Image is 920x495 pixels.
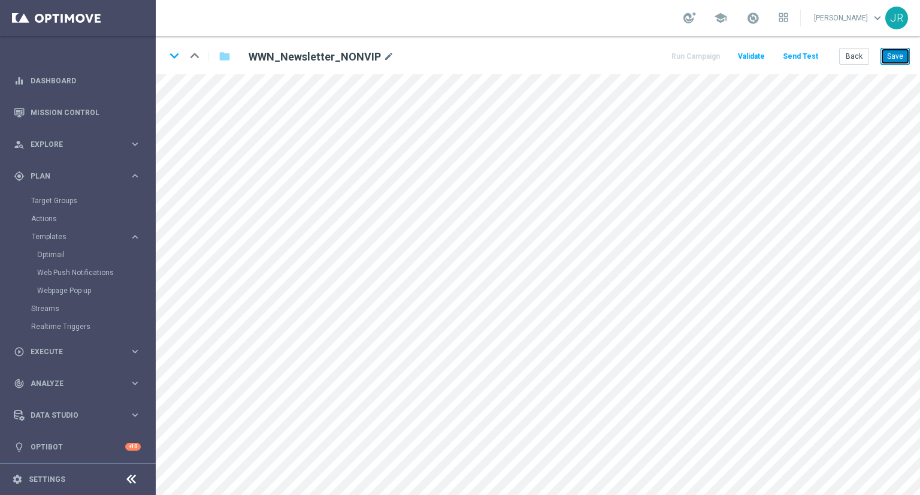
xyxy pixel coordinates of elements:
div: Optimail [37,246,155,264]
span: Execute [31,348,129,355]
a: Target Groups [31,196,125,206]
i: lightbulb [14,442,25,452]
button: Data Studio keyboard_arrow_right [13,411,141,420]
a: Optimail [37,250,125,259]
button: play_circle_outline Execute keyboard_arrow_right [13,347,141,357]
a: Web Push Notifications [37,268,125,277]
button: Save [880,48,910,65]
i: settings [12,474,23,485]
a: Dashboard [31,65,141,96]
span: Explore [31,141,129,148]
a: Webpage Pop-up [37,286,125,295]
button: folder [217,47,232,66]
a: [PERSON_NAME]keyboard_arrow_down [813,9,885,27]
div: Analyze [14,378,129,389]
i: folder [219,49,231,64]
span: school [714,11,727,25]
a: Streams [31,304,125,313]
span: Analyze [31,380,129,387]
i: equalizer [14,76,25,86]
button: Validate [736,49,767,65]
i: keyboard_arrow_right [129,378,141,389]
button: Templates keyboard_arrow_right [31,232,141,242]
button: gps_fixed Plan keyboard_arrow_right [13,171,141,181]
div: Optibot [14,431,141,463]
span: Plan [31,173,129,180]
i: gps_fixed [14,171,25,182]
i: track_changes [14,378,25,389]
button: Send Test [781,49,820,65]
a: Mission Control [31,96,141,128]
i: mode_edit [383,50,394,64]
div: Explore [14,139,129,150]
button: Mission Control [13,108,141,117]
span: Validate [738,52,765,61]
i: play_circle_outline [14,346,25,357]
div: Mission Control [14,96,141,128]
button: person_search Explore keyboard_arrow_right [13,140,141,149]
a: Realtime Triggers [31,322,125,331]
button: lightbulb Optibot +10 [13,442,141,452]
a: Settings [29,476,65,483]
i: keyboard_arrow_right [129,170,141,182]
span: keyboard_arrow_down [871,11,884,25]
span: Templates [32,233,117,240]
div: Data Studio [14,410,129,421]
div: Execute [14,346,129,357]
button: equalizer Dashboard [13,76,141,86]
i: keyboard_arrow_right [129,138,141,150]
div: Actions [31,210,155,228]
div: Dashboard [14,65,141,96]
i: keyboard_arrow_right [129,346,141,357]
button: track_changes Analyze keyboard_arrow_right [13,379,141,388]
a: Optibot [31,431,125,463]
div: Templates [31,228,155,300]
i: person_search [14,139,25,150]
div: Webpage Pop-up [37,282,155,300]
div: JR [885,7,908,29]
i: keyboard_arrow_down [165,47,183,65]
div: Plan [14,171,129,182]
div: +10 [125,443,141,451]
h2: WWN_Newsletter_NONVIP [249,50,381,64]
div: Realtime Triggers [31,318,155,336]
button: Back [839,48,869,65]
div: Streams [31,300,155,318]
div: Templates [32,233,129,240]
div: Target Groups [31,192,155,210]
div: Web Push Notifications [37,264,155,282]
a: Actions [31,214,125,224]
span: Data Studio [31,412,129,419]
i: keyboard_arrow_right [129,409,141,421]
i: keyboard_arrow_right [129,231,141,243]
